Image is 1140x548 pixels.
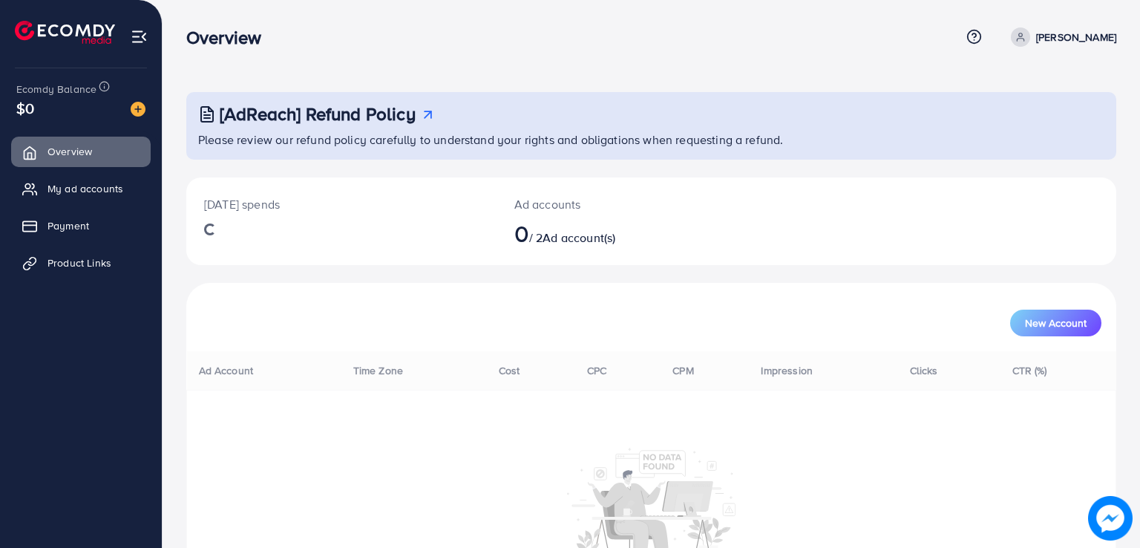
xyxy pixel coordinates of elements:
img: menu [131,28,148,45]
p: Ad accounts [514,195,711,213]
h3: Overview [186,27,273,48]
p: [PERSON_NAME] [1036,28,1116,46]
a: My ad accounts [11,174,151,203]
button: New Account [1010,310,1101,336]
span: Ecomdy Balance [16,82,96,97]
span: Ad account(s) [543,229,615,246]
span: 0 [514,216,529,250]
a: Payment [11,211,151,241]
span: $0 [16,97,34,119]
h3: [AdReach] Refund Policy [220,103,416,125]
a: Product Links [11,248,151,278]
a: Overview [11,137,151,166]
img: logo [15,21,115,44]
p: Please review our refund policy carefully to understand your rights and obligations when requesti... [198,131,1107,149]
span: Product Links [47,255,111,270]
span: My ad accounts [47,181,123,196]
span: Overview [47,144,92,159]
p: [DATE] spends [204,195,479,213]
a: [PERSON_NAME] [1005,27,1116,47]
span: New Account [1025,318,1087,328]
img: image [131,102,145,117]
span: Payment [47,218,89,233]
h2: / 2 [514,219,711,247]
img: image [1088,496,1133,541]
